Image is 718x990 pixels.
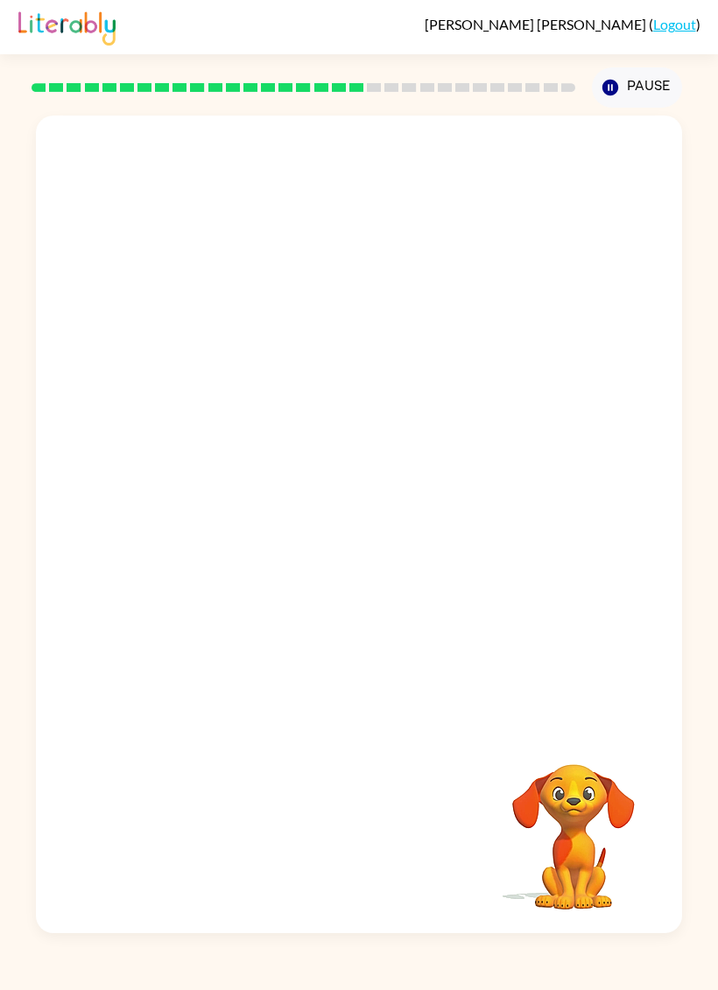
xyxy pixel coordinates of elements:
span: [PERSON_NAME] [PERSON_NAME] [425,16,649,32]
a: Logout [653,16,696,32]
video: Your browser must support playing .mp4 files to use Literably. Please try using another browser. [486,737,661,912]
img: Literably [18,7,116,46]
button: Pause [592,67,682,108]
div: ( ) [425,16,700,32]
